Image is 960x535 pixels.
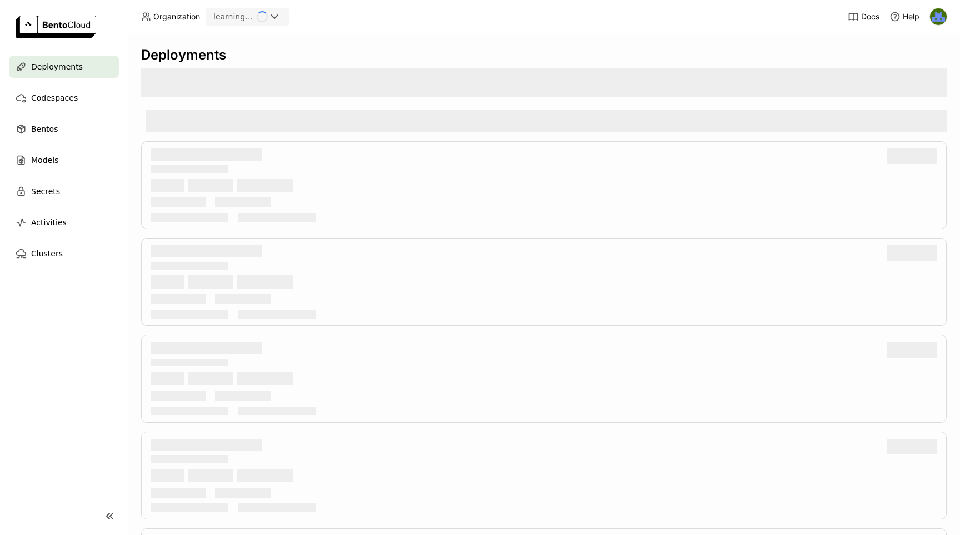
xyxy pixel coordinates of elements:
a: Secrets [9,180,119,202]
div: Help [889,11,919,22]
span: Models [31,153,58,167]
img: Harush Aradhyamath [930,8,947,25]
span: Organization [153,12,200,22]
div: learning-llm [213,11,254,22]
span: Secrets [31,185,60,198]
span: Bentos [31,122,58,136]
span: Help [903,12,919,22]
div: Deployments [141,47,947,63]
a: Clusters [9,242,119,265]
img: logo [16,16,96,38]
span: Deployments [31,60,83,73]
input: Selected learning-llm. [256,12,257,23]
a: Bentos [9,118,119,140]
a: Docs [848,11,879,22]
a: Models [9,149,119,171]
span: Clusters [31,247,63,260]
a: Activities [9,211,119,234]
span: Docs [861,12,879,22]
span: Activities [31,216,67,229]
span: Codespaces [31,91,78,105]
